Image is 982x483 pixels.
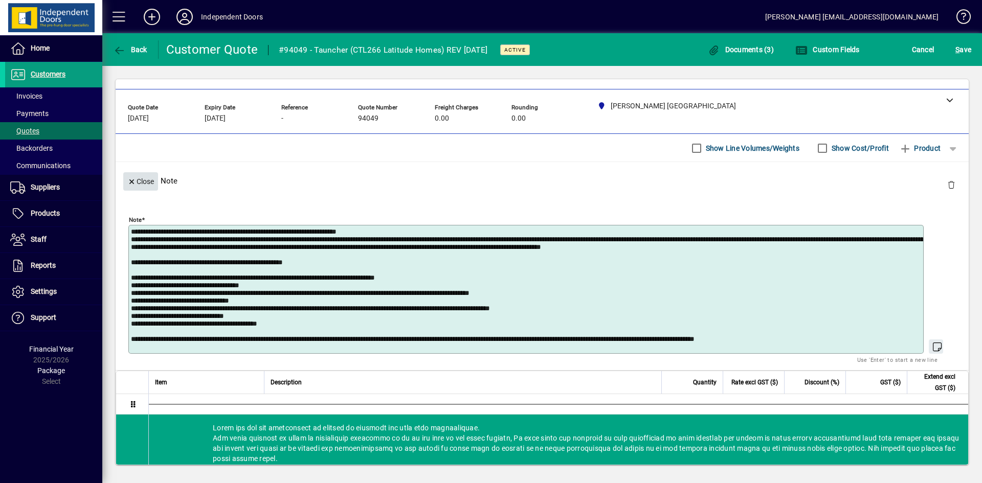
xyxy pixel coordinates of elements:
[953,40,974,59] button: Save
[10,162,71,170] span: Communications
[127,173,154,190] span: Close
[5,87,102,105] a: Invoices
[5,36,102,61] a: Home
[5,157,102,174] a: Communications
[939,180,964,189] app-page-header-button: Delete
[5,175,102,200] a: Suppliers
[765,9,939,25] div: [PERSON_NAME] [EMAIL_ADDRESS][DOMAIN_NAME]
[939,172,964,197] button: Delete
[10,92,42,100] span: Invoices
[704,143,799,153] label: Show Line Volumes/Weights
[121,176,161,186] app-page-header-button: Close
[705,40,776,59] button: Documents (3)
[31,235,47,243] span: Staff
[31,183,60,191] span: Suppliers
[10,144,53,152] span: Backorders
[731,377,778,388] span: Rate excl GST ($)
[110,40,150,59] button: Back
[136,8,168,26] button: Add
[5,253,102,279] a: Reports
[128,114,149,123] span: [DATE]
[168,8,201,26] button: Profile
[693,377,717,388] span: Quantity
[113,45,147,54] span: Back
[31,70,65,78] span: Customers
[5,105,102,122] a: Payments
[166,41,258,58] div: Customer Quote
[5,279,102,305] a: Settings
[205,114,226,123] span: [DATE]
[707,45,774,54] span: Documents (3)
[155,377,167,388] span: Item
[880,377,901,388] span: GST ($)
[279,42,487,58] div: #94049 - Tauncher (CTL266 Latitude Homes) REV [DATE]
[358,114,378,123] span: 94049
[793,40,862,59] button: Custom Fields
[29,345,74,353] span: Financial Year
[201,9,263,25] div: Independent Doors
[805,377,839,388] span: Discount (%)
[123,172,158,191] button: Close
[5,201,102,226] a: Products
[504,47,526,53] span: Active
[795,45,860,54] span: Custom Fields
[857,354,938,365] mat-hint: Use 'Enter' to start a new line
[955,45,959,54] span: S
[281,114,283,123] span: -
[5,140,102,157] a: Backorders
[116,162,969,199] div: Note
[949,2,969,35] a: Knowledge Base
[102,40,159,59] app-page-header-button: Back
[5,227,102,252] a: Staff
[31,313,56,321] span: Support
[31,287,57,295] span: Settings
[10,127,39,135] span: Quotes
[129,216,142,223] mat-label: Note
[511,114,526,123] span: 0.00
[909,40,937,59] button: Cancel
[5,305,102,331] a: Support
[435,114,449,123] span: 0.00
[31,44,50,52] span: Home
[899,140,941,156] span: Product
[913,371,955,394] span: Extend excl GST ($)
[894,139,946,157] button: Product
[37,366,65,375] span: Package
[31,209,60,217] span: Products
[31,261,56,269] span: Reports
[10,109,49,118] span: Payments
[5,122,102,140] a: Quotes
[955,41,971,58] span: ave
[271,377,302,388] span: Description
[830,143,889,153] label: Show Cost/Profit
[912,41,934,58] span: Cancel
